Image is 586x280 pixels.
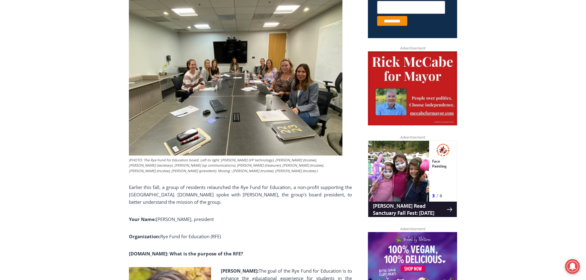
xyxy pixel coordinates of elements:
[161,61,285,75] span: Intern @ [DOMAIN_NAME]
[129,233,352,240] p: Rye Fund for Education (RFE)
[368,51,457,126] img: McCabe for Mayor
[148,60,298,77] a: Intern @ [DOMAIN_NAME]
[394,45,431,51] span: Advertisement
[69,52,70,58] div: /
[129,215,352,223] p: [PERSON_NAME], president
[129,233,160,239] strong: Organization:
[64,52,67,58] div: 3
[5,62,79,76] h4: [PERSON_NAME] Read Sanctuary Fall Fest: [DATE]
[129,250,243,257] strong: [DOMAIN_NAME]: What is the purpose of the RFE?
[394,134,431,140] span: Advertisement
[129,183,352,206] p: Earlier this fall, a group of residents relaunched the Rye Fund for Education, a non-profit suppo...
[129,157,343,174] figcaption: (PHOTO: The Rye Fund for Education board. Left to right: [PERSON_NAME] (VP technology), [PERSON_N...
[221,268,259,274] strong: [PERSON_NAME]:
[155,0,291,60] div: "We would have speakers with experience in local journalism speak to us about their experiences a...
[129,216,156,222] strong: Your Name:
[394,226,431,232] span: Advertisement
[64,18,86,50] div: Face Painting
[72,52,74,58] div: 6
[0,61,89,77] a: [PERSON_NAME] Read Sanctuary Fall Fest: [DATE]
